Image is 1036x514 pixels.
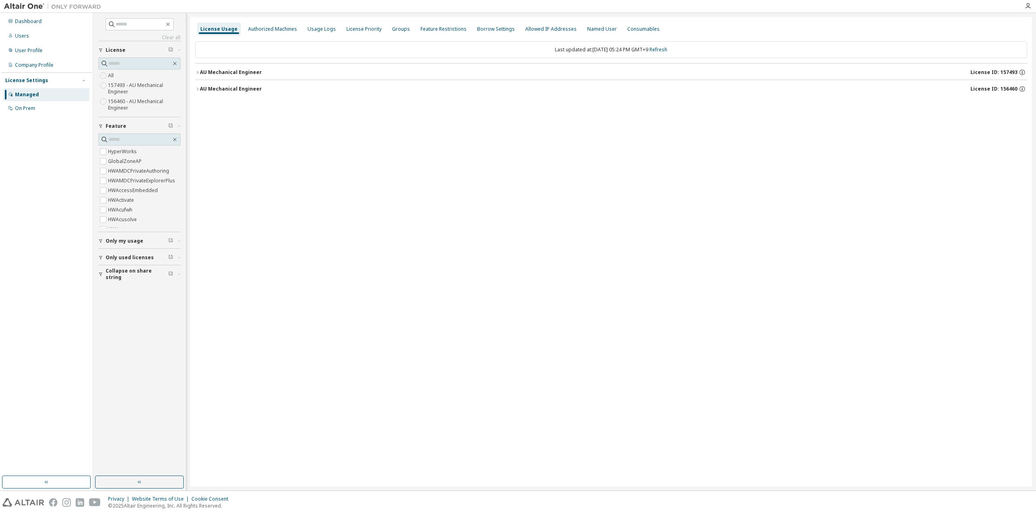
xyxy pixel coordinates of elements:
[15,105,35,112] div: On Prem
[49,498,57,507] img: facebook.svg
[15,47,42,54] div: User Profile
[5,77,48,84] div: License Settings
[195,41,1027,58] div: Last updated at: [DATE] 05:24 PM GMT+9
[168,123,173,129] span: Clear filter
[420,26,467,32] div: Feature Restrictions
[970,69,1017,76] span: License ID: 157493
[108,157,143,166] label: GlobalZoneAP
[191,496,233,502] div: Cookie Consent
[132,496,191,502] div: Website Terms of Use
[108,176,177,186] label: HWAMDCPrivateExplorerPlus
[108,186,159,195] label: HWAccessEmbedded
[106,268,168,281] span: Collapse on share string
[168,271,173,277] span: Clear filter
[200,69,262,76] div: AU Mechanical Engineer
[98,117,180,135] button: Feature
[248,26,297,32] div: Authorized Machines
[200,86,262,92] div: AU Mechanical Engineer
[98,249,180,267] button: Only used licenses
[98,41,180,59] button: License
[108,71,115,80] label: All
[4,2,105,11] img: Altair One
[89,498,101,507] img: youtube.svg
[168,47,173,53] span: Clear filter
[308,26,336,32] div: Usage Logs
[108,80,180,97] label: 157493 - AU Mechanical Engineer
[62,498,71,507] img: instagram.svg
[106,47,125,53] span: License
[108,166,171,176] label: HWAMDCPrivateAuthoring
[98,34,180,41] a: Clear all
[168,238,173,244] span: Clear filter
[970,86,1017,92] span: License ID: 156460
[108,502,233,509] p: © 2025 Altair Engineering, Inc. All Rights Reserved.
[108,147,138,157] label: HyperWorks
[15,33,29,39] div: Users
[108,215,138,224] label: HWAcusolve
[15,62,53,68] div: Company Profile
[650,46,667,53] a: Refresh
[2,498,44,507] img: altair_logo.svg
[108,205,134,215] label: HWAcufwh
[15,18,42,25] div: Dashboard
[627,26,660,32] div: Consumables
[106,238,143,244] span: Only my usage
[195,63,1027,81] button: AU Mechanical EngineerLicense ID: 157493
[108,496,132,502] div: Privacy
[587,26,617,32] div: Named User
[108,195,136,205] label: HWActivate
[108,97,180,113] label: 156460 - AU Mechanical Engineer
[106,254,154,261] span: Only used licenses
[392,26,410,32] div: Groups
[76,498,84,507] img: linkedin.svg
[477,26,515,32] div: Borrow Settings
[200,26,238,32] div: License Usage
[525,26,577,32] div: Allowed IP Addresses
[108,224,138,234] label: HWAcutrace
[346,26,382,32] div: License Priority
[195,80,1027,98] button: AU Mechanical EngineerLicense ID: 156460
[98,232,180,250] button: Only my usage
[98,265,180,283] button: Collapse on share string
[15,91,39,98] div: Managed
[168,254,173,261] span: Clear filter
[106,123,126,129] span: Feature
